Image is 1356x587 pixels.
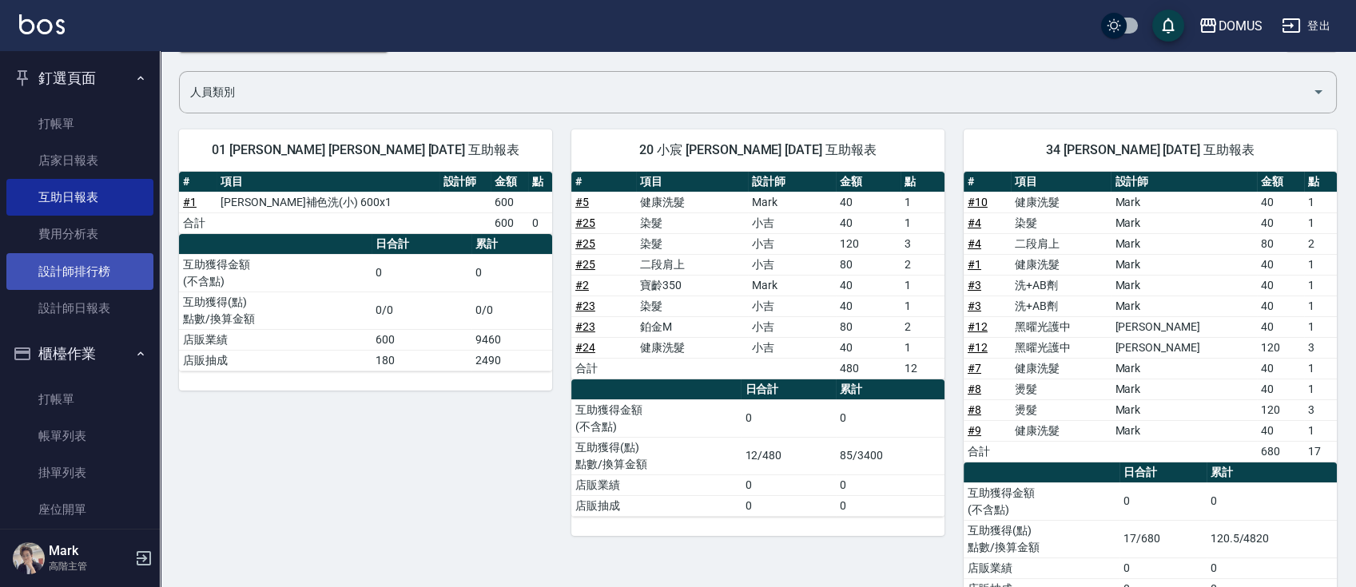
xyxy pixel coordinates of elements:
[571,172,944,379] table: a dense table
[1304,358,1337,379] td: 1
[6,333,153,375] button: 櫃檯作業
[491,212,528,233] td: 600
[1011,254,1111,275] td: 健康洗髮
[1207,557,1337,578] td: 0
[1011,420,1111,441] td: 健康洗髮
[748,172,836,192] th: 設計師
[1152,10,1184,42] button: save
[748,254,836,275] td: 小吉
[372,254,471,292] td: 0
[964,441,1011,462] td: 合計
[1306,79,1331,105] button: Open
[636,233,748,254] td: 染髮
[6,454,153,491] a: 掛單列表
[983,142,1318,158] span: 34 [PERSON_NAME] [DATE] 互助報表
[968,341,988,354] a: #12
[1011,212,1111,233] td: 染髮
[6,381,153,418] a: 打帳單
[1011,233,1111,254] td: 二段肩上
[636,254,748,275] td: 二段肩上
[1111,420,1256,441] td: Mark
[741,437,836,474] td: 12/480
[1011,295,1111,316] td: 洗+AB劑
[186,78,1306,106] input: 人員名稱
[1257,233,1304,254] td: 80
[1257,192,1304,212] td: 40
[1257,254,1304,275] td: 40
[1257,420,1304,441] td: 40
[636,337,748,358] td: 健康洗髮
[471,329,552,350] td: 9460
[571,437,741,474] td: 互助獲得(點) 點數/換算金額
[836,495,944,516] td: 0
[6,253,153,290] a: 設計師排行榜
[1304,420,1337,441] td: 1
[1257,358,1304,379] td: 40
[964,172,1011,192] th: #
[1207,520,1337,557] td: 120.5/4820
[1192,10,1269,42] button: DOMUS
[1111,399,1256,420] td: Mark
[836,172,901,192] th: 金額
[1111,275,1256,295] td: Mark
[748,337,836,358] td: 小吉
[1111,254,1256,275] td: Mark
[968,362,981,375] a: #7
[901,254,944,275] td: 2
[179,329,372,350] td: 店販業績
[575,299,595,312] a: #23
[1304,254,1337,275] td: 1
[571,474,741,495] td: 店販業績
[471,350,552,371] td: 2490
[741,399,836,437] td: 0
[636,275,748,295] td: 寶齡350
[836,212,901,233] td: 40
[636,316,748,337] td: 鉑金M
[571,358,636,379] td: 合計
[964,172,1337,462] table: a dense table
[1011,379,1111,399] td: 燙髮
[571,379,944,517] table: a dense table
[6,179,153,216] a: 互助日報表
[1304,399,1337,420] td: 3
[836,254,901,275] td: 80
[836,337,901,358] td: 40
[836,379,944,400] th: 累計
[968,403,981,416] a: #8
[836,437,944,474] td: 85/3400
[1111,172,1256,192] th: 設計師
[217,172,439,192] th: 項目
[836,233,901,254] td: 120
[528,172,552,192] th: 點
[471,234,552,255] th: 累計
[968,320,988,333] a: #12
[1257,212,1304,233] td: 40
[836,275,901,295] td: 40
[748,295,836,316] td: 小吉
[1111,316,1256,337] td: [PERSON_NAME]
[372,234,471,255] th: 日合計
[1304,316,1337,337] td: 1
[741,495,836,516] td: 0
[49,543,130,559] h5: Mark
[1304,337,1337,358] td: 3
[6,142,153,179] a: 店家日報表
[179,172,217,192] th: #
[1304,172,1337,192] th: 點
[1257,295,1304,316] td: 40
[179,172,552,234] table: a dense table
[1011,358,1111,379] td: 健康洗髮
[748,192,836,212] td: Mark
[575,279,589,292] a: #2
[1304,275,1337,295] td: 1
[1257,399,1304,420] td: 120
[901,316,944,337] td: 2
[571,172,636,192] th: #
[49,559,130,573] p: 高階主管
[748,212,836,233] td: 小吉
[372,350,471,371] td: 180
[1257,275,1304,295] td: 40
[6,491,153,528] a: 座位開單
[968,299,981,312] a: #3
[179,212,217,233] td: 合計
